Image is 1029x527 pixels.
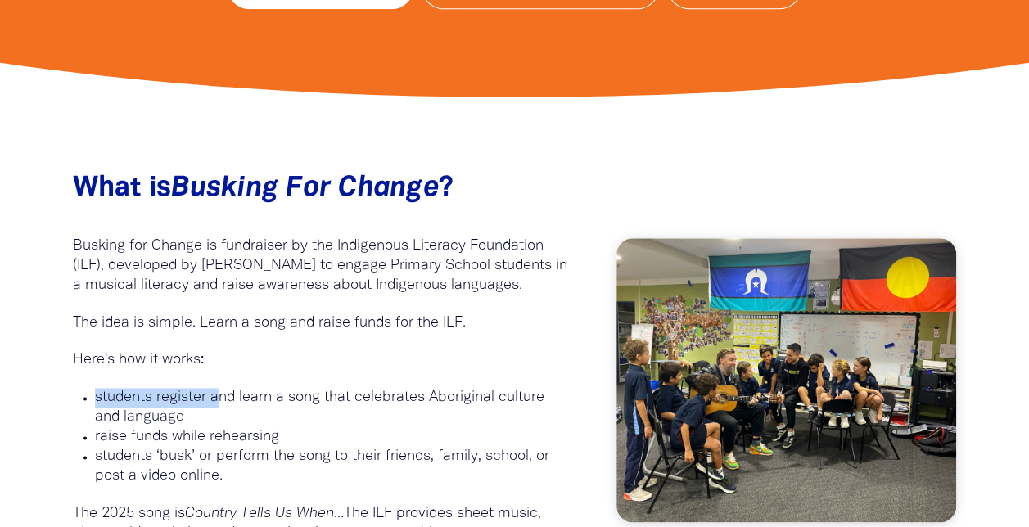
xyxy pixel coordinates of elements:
[73,350,568,370] p: Here's how it works:
[185,507,344,520] em: Country Tells Us When...
[73,176,454,201] span: What is ?
[95,388,568,427] p: students register and learn a song that celebrates Aboriginal culture and language
[171,176,439,201] em: Busking For Change
[73,236,568,295] p: Busking for Change is fundraiser by the Indigenous Literacy Foundation (ILF), developed by [PERSO...
[95,427,568,447] p: raise funds while rehearsing
[95,447,568,486] p: students ‘busk’ or perform the song to their friends, family, school, or post a video online.
[616,238,956,522] img: Josh Pyke with a Busking For Change Class
[73,313,568,333] p: The idea is simple. Learn a song and raise funds for the ILF.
